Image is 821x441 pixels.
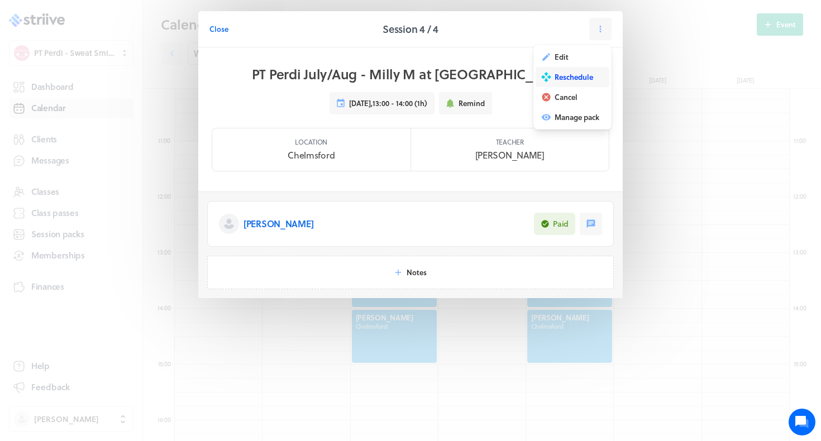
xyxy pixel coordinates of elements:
span: Cancel [555,92,577,102]
span: Manage pack [555,112,599,122]
button: [DATE],13:00 - 14:00 (1h) [330,92,435,114]
span: Reschedule [555,72,593,82]
h2: We're here to help. Ask us anything! [17,74,207,110]
button: Reschedule [536,67,609,87]
p: Location [295,137,327,146]
span: Remind [459,98,485,108]
p: Find an answer quickly [15,174,208,187]
p: Chelmsford [288,148,335,162]
button: Remind [439,92,492,114]
p: [PERSON_NAME] [244,217,313,231]
h1: PT Perdi July/Aug - Milly M at [GEOGRAPHIC_DATA] [252,65,570,83]
h1: Hi [PERSON_NAME] [17,54,207,72]
button: Notes [207,256,614,289]
button: Edit [536,47,609,67]
p: Teacher [496,137,524,146]
input: Search articles [32,192,199,214]
iframe: gist-messenger-bubble-iframe [789,409,815,435]
p: [PERSON_NAME] [475,148,545,162]
span: New conversation [72,137,134,146]
button: New conversation [17,130,206,152]
span: Edit [555,52,569,62]
div: Paid [553,218,569,229]
button: Close [209,18,228,40]
button: Cancel [536,87,609,107]
span: Close [209,24,228,34]
span: Notes [407,267,427,277]
button: Manage pack [536,107,609,127]
h2: Session 4 / 4 [383,21,438,37]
